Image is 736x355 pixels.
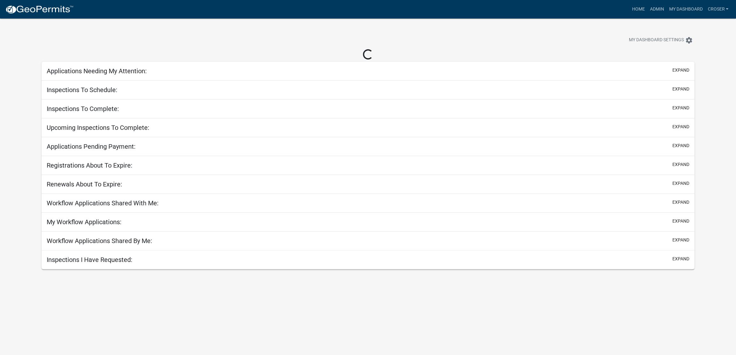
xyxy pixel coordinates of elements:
[672,86,689,92] button: expand
[672,237,689,243] button: expand
[672,123,689,130] button: expand
[47,180,122,188] h5: Renewals About To Expire:
[672,105,689,111] button: expand
[672,218,689,225] button: expand
[672,67,689,74] button: expand
[47,67,147,75] h5: Applications Needing My Attention:
[47,86,117,94] h5: Inspections To Schedule:
[47,256,132,264] h5: Inspections I Have Requested:
[629,3,647,15] a: Home
[666,3,705,15] a: My Dashboard
[705,3,731,15] a: croser
[647,3,666,15] a: Admin
[672,180,689,187] button: expand
[672,161,689,168] button: expand
[629,36,684,44] span: My Dashboard Settings
[47,143,136,150] h5: Applications Pending Payment:
[47,124,149,131] h5: Upcoming Inspections To Complete:
[672,142,689,149] button: expand
[685,36,693,44] i: settings
[47,162,132,169] h5: Registrations About To Expire:
[672,199,689,206] button: expand
[47,199,159,207] h5: Workflow Applications Shared With Me:
[47,218,121,226] h5: My Workflow Applications:
[47,237,152,245] h5: Workflow Applications Shared By Me:
[47,105,119,113] h5: Inspections To Complete:
[672,256,689,262] button: expand
[624,34,698,46] button: My Dashboard Settingssettings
